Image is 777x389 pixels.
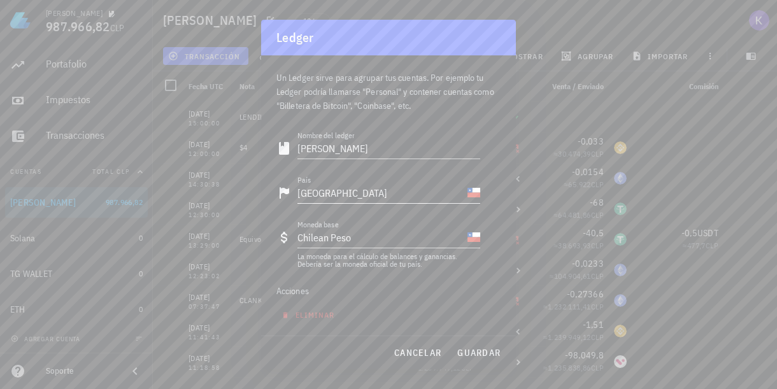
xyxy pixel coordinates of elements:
div: Un Ledger sirve para agrupar tus cuentas. Por ejemplo tu Ledger podría llamarse "Personal" y cont... [276,55,501,120]
div: La moneda para el cálculo de balances y ganancias. Debería ser la moneda oficial de tu país. [297,253,480,268]
div: Acciones [276,276,480,306]
div: Ledger [276,27,314,48]
button: cancelar [388,341,446,364]
label: Moneda base [297,220,339,229]
label: País [297,175,311,185]
span: eliminar [284,310,334,320]
span: guardar [457,347,501,358]
span: cancelar [394,347,441,358]
button: guardar [452,341,506,364]
button: eliminar [276,306,343,324]
label: Nombre del ledger [297,131,354,140]
div: CL-icon [467,187,480,199]
span: Chilean Peso [297,231,351,244]
div: CLP-icon [467,231,480,244]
